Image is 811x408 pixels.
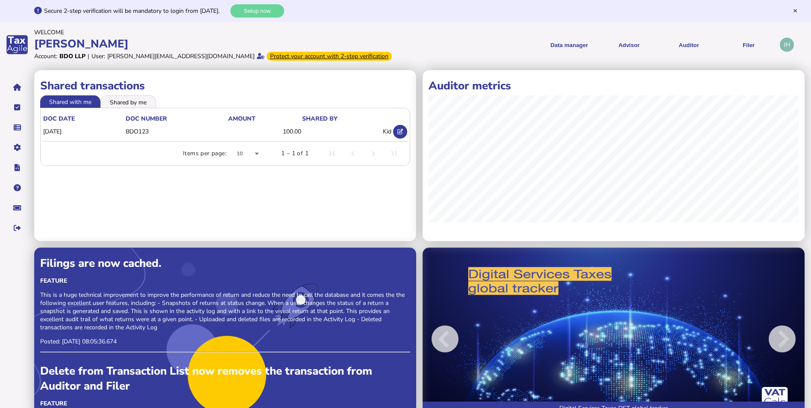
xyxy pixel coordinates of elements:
div: | [88,52,89,60]
div: Items per page: [183,149,226,158]
div: Account: [34,52,57,60]
button: Data manager [8,118,26,136]
button: Home [8,78,26,96]
div: Welcome [34,28,403,36]
div: [PERSON_NAME][EMAIL_ADDRESS][DOMAIN_NAME] [107,52,255,60]
div: Amount [228,115,256,123]
menu: navigate products [407,34,776,55]
button: Hide message [792,8,798,14]
button: Setup now [230,4,284,18]
button: Shows a dropdown of VAT Advisor options [602,34,656,55]
div: Amount [228,115,301,123]
div: Secure 2-step verification will be mandatory to login from [DATE]. [44,7,228,15]
div: User: [91,52,105,60]
i: Email verified [257,53,264,59]
p: Posted: [DATE] 08:05:36.674 [40,337,410,346]
div: doc date [43,115,125,123]
button: Tasks [8,98,26,116]
div: shared by [302,115,392,123]
button: Auditor [662,34,716,55]
div: Filings are now cached. [40,256,410,271]
i: Data manager [14,127,21,128]
td: Kid [302,123,392,141]
div: shared by [302,115,338,123]
div: doc date [43,115,75,123]
li: Shared with me [40,95,100,107]
td: BDO123 [125,123,228,141]
button: Sign out [8,219,26,237]
button: Manage settings [8,139,26,157]
button: Developer hub links [8,159,26,177]
button: Shows a dropdown of Data manager options [542,34,596,55]
div: 1 – 1 of 1 [281,149,309,158]
button: Filer [722,34,776,55]
div: Delete from Transaction List now removes the transaction from Auditor and Filer [40,364,410,393]
button: Help pages [8,179,26,197]
button: Open shared transaction [393,125,407,139]
h1: Auditor metrics [429,78,799,93]
div: Feature [40,399,410,408]
div: From Oct 1, 2025, 2-step verification will be required to login. Set it up now... [267,52,392,61]
td: 100.00 [228,123,301,141]
div: doc number [126,115,167,123]
div: [PERSON_NAME] [34,36,403,51]
div: Profile settings [780,38,794,52]
h1: Shared transactions [40,78,410,93]
td: [DATE] [43,123,125,141]
button: Raise a support ticket [8,199,26,217]
div: Feature [40,277,410,285]
p: This is a huge technical improvement to improve the performance of return and reduce the need to ... [40,291,410,331]
div: doc number [126,115,227,123]
div: BDO LLP [59,52,85,60]
li: Shared by me [100,95,156,107]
